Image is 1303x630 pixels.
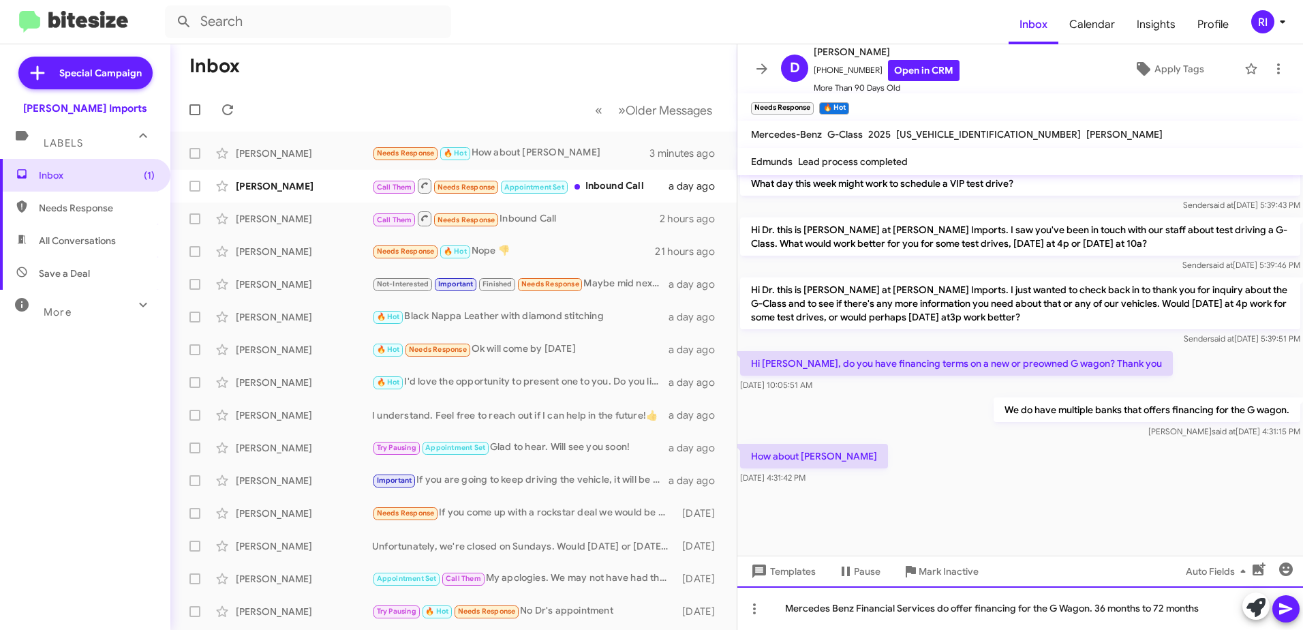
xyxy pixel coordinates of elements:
[626,103,712,118] span: Older Messages
[868,128,891,140] span: 2025
[377,183,412,192] span: Call Them
[377,149,435,157] span: Needs Response
[144,168,155,182] span: (1)
[438,183,495,192] span: Needs Response
[39,234,116,247] span: All Conversations
[618,102,626,119] span: »
[236,441,372,455] div: [PERSON_NAME]
[438,280,474,288] span: Important
[740,380,812,390] span: [DATE] 10:05:51 AM
[814,81,960,95] span: More Than 90 Days Old
[377,607,416,616] span: Try Pausing
[827,559,891,584] button: Pause
[372,177,669,194] div: Inbound Call
[372,276,669,292] div: Maybe mid next year
[1175,559,1262,584] button: Auto Fields
[740,351,1173,376] p: Hi [PERSON_NAME], do you have financing terms on a new or preowned G wagon? Thank you
[1058,5,1126,44] a: Calendar
[1184,333,1300,344] span: Sender [DATE] 5:39:51 PM
[377,476,412,485] span: Important
[444,149,467,157] span: 🔥 Hot
[39,201,155,215] span: Needs Response
[236,605,372,618] div: [PERSON_NAME]
[458,607,516,616] span: Needs Response
[1148,426,1300,436] span: [PERSON_NAME] [DATE] 4:31:15 PM
[740,217,1300,256] p: Hi Dr. this is [PERSON_NAME] at [PERSON_NAME] Imports. I saw you've been in touch with our staff ...
[1126,5,1186,44] span: Insights
[649,147,726,160] div: 3 minutes ago
[409,345,467,354] span: Needs Response
[1099,57,1238,81] button: Apply Tags
[896,128,1081,140] span: [US_VEHICLE_IDENTIFICATION_NUMBER]
[377,312,400,321] span: 🔥 Hot
[854,559,880,584] span: Pause
[1212,426,1236,436] span: said at
[372,374,669,390] div: I'd love the opportunity to present one to you. Do you live here locally and able to bring your G...
[236,507,372,520] div: [PERSON_NAME]
[372,342,669,357] div: Ok will come by [DATE]
[595,102,602,119] span: «
[814,60,960,81] span: [PHONE_NUMBER]
[737,586,1303,630] div: Mercedes Benz Financial Services do offer financing for the G Wagon. 36 months to 72 months
[1210,200,1233,210] span: said at
[814,44,960,60] span: [PERSON_NAME]
[751,155,793,168] span: Edmunds
[790,57,800,79] span: D
[236,277,372,291] div: [PERSON_NAME]
[1086,128,1163,140] span: [PERSON_NAME]
[504,183,564,192] span: Appointment Set
[1251,10,1274,33] div: RI
[669,343,726,357] div: a day ago
[669,474,726,487] div: a day ago
[377,509,435,517] span: Needs Response
[236,474,372,487] div: [PERSON_NAME]
[446,574,481,583] span: Call Them
[425,443,485,452] span: Appointment Set
[236,572,372,586] div: [PERSON_NAME]
[236,376,372,389] div: [PERSON_NAME]
[372,571,676,586] div: My apologies. We may not have had the staff for a proper detail being so late in the day. I'll ha...
[748,559,816,584] span: Templates
[444,247,467,256] span: 🔥 Hot
[438,215,495,224] span: Needs Response
[737,559,827,584] button: Templates
[236,179,372,193] div: [PERSON_NAME]
[236,310,372,324] div: [PERSON_NAME]
[1186,5,1240,44] a: Profile
[676,605,726,618] div: [DATE]
[1240,10,1288,33] button: RI
[669,179,726,193] div: a day ago
[377,378,400,387] span: 🔥 Hot
[740,472,806,483] span: [DATE] 4:31:42 PM
[819,102,848,115] small: 🔥 Hot
[827,128,863,140] span: G-Class
[669,277,726,291] div: a day ago
[425,607,448,616] span: 🔥 Hot
[669,376,726,389] div: a day ago
[372,210,660,227] div: Inbound Call
[587,96,611,124] button: Previous
[39,168,155,182] span: Inbox
[610,96,720,124] button: Next
[372,603,676,619] div: No Dr's appointment
[521,280,579,288] span: Needs Response
[660,212,726,226] div: 2 hours ago
[372,408,669,422] div: I understand. Feel free to reach out if I can help in the future!👍
[44,137,83,149] span: Labels
[676,539,726,553] div: [DATE]
[377,215,412,224] span: Call Them
[1209,260,1233,270] span: said at
[372,505,676,521] div: If you come up with a rockstar deal we would be open to purchasing something with you guys in sam...
[1210,333,1234,344] span: said at
[482,280,512,288] span: Finished
[377,345,400,354] span: 🔥 Hot
[751,102,814,115] small: Needs Response
[236,212,372,226] div: [PERSON_NAME]
[1009,5,1058,44] a: Inbox
[676,572,726,586] div: [DATE]
[236,408,372,422] div: [PERSON_NAME]
[669,310,726,324] div: a day ago
[740,277,1300,329] p: Hi Dr. this is [PERSON_NAME] at [PERSON_NAME] Imports. I just wanted to check back in to thank yo...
